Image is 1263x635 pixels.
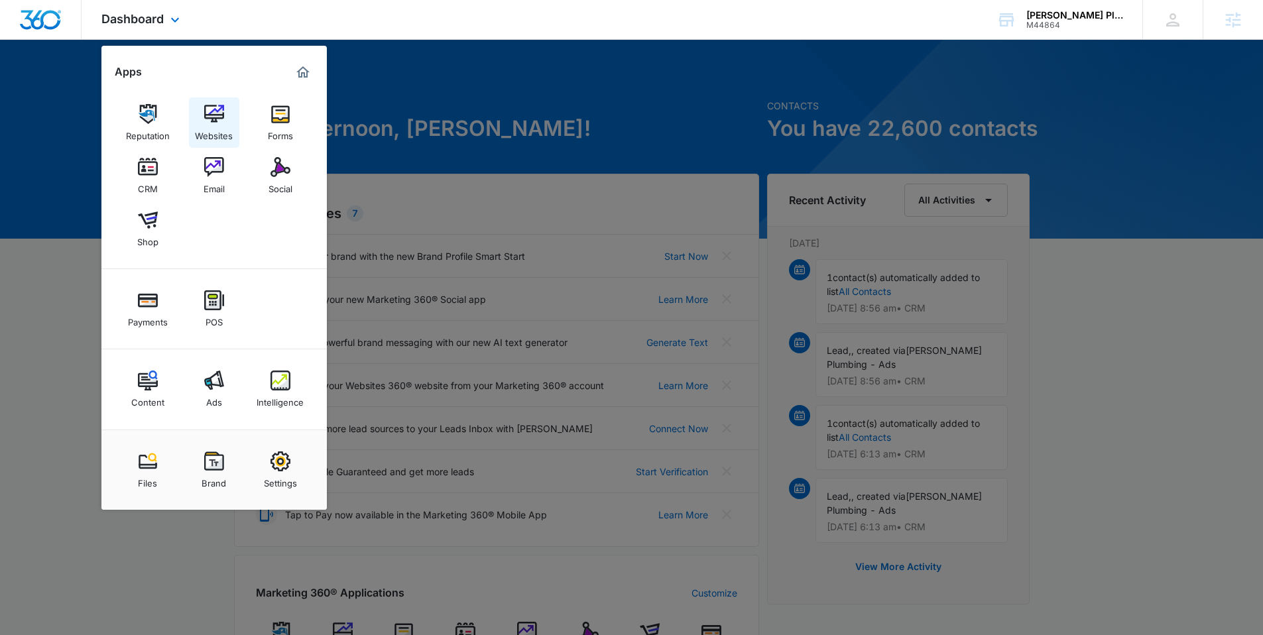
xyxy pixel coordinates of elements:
[126,124,170,141] div: Reputation
[268,124,293,141] div: Forms
[255,150,306,201] a: Social
[189,445,239,495] a: Brand
[123,284,173,334] a: Payments
[123,150,173,201] a: CRM
[128,310,168,327] div: Payments
[101,12,164,26] span: Dashboard
[115,66,142,78] h2: Apps
[1026,10,1123,21] div: account name
[138,177,158,194] div: CRM
[189,97,239,148] a: Websites
[255,364,306,414] a: Intelligence
[269,177,292,194] div: Social
[206,310,223,327] div: POS
[189,150,239,201] a: Email
[202,471,226,489] div: Brand
[123,445,173,495] a: Files
[292,62,314,83] a: Marketing 360® Dashboard
[206,390,222,408] div: Ads
[204,177,225,194] div: Email
[195,124,233,141] div: Websites
[1026,21,1123,30] div: account id
[264,471,297,489] div: Settings
[189,364,239,414] a: Ads
[257,390,304,408] div: Intelligence
[123,364,173,414] a: Content
[138,471,157,489] div: Files
[255,97,306,148] a: Forms
[123,203,173,254] a: Shop
[123,97,173,148] a: Reputation
[255,445,306,495] a: Settings
[189,284,239,334] a: POS
[131,390,164,408] div: Content
[137,230,158,247] div: Shop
